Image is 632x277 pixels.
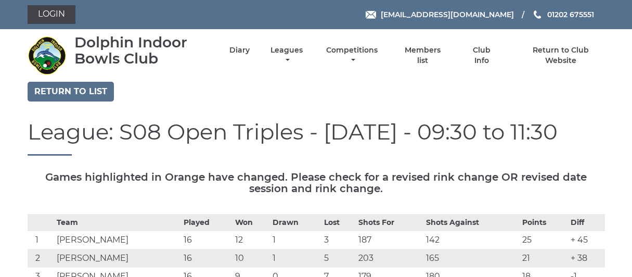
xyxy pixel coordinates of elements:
td: 142 [423,231,520,249]
td: + 45 [568,231,605,249]
a: Login [28,5,75,24]
td: 1 [270,231,321,249]
td: + 38 [568,249,605,268]
div: Dolphin Indoor Bowls Club [74,34,211,67]
img: Phone us [534,10,541,19]
th: Shots For [356,215,423,231]
h1: League: S08 Open Triples - [DATE] - 09:30 to 11:30 [28,120,605,156]
a: Diary [229,45,250,55]
a: Phone us 01202 675551 [532,9,594,20]
th: Drawn [270,215,321,231]
td: [PERSON_NAME] [54,249,181,268]
a: Email [EMAIL_ADDRESS][DOMAIN_NAME] [366,9,514,20]
td: 16 [181,231,233,249]
td: 1 [270,249,321,268]
a: Return to Club Website [517,45,604,66]
td: [PERSON_NAME] [54,231,181,249]
img: Dolphin Indoor Bowls Club [28,36,67,75]
a: Members list [398,45,446,66]
h5: Games highlighted in Orange have changed. Please check for a revised rink change OR revised date ... [28,171,605,194]
th: Played [181,215,233,231]
a: Club Info [465,45,499,66]
img: Email [366,11,376,19]
th: Diff [568,215,605,231]
th: Team [54,215,181,231]
td: 2 [28,249,54,268]
span: 01202 675551 [547,10,594,19]
td: 12 [233,231,270,249]
a: Leagues [268,45,305,66]
a: Return to list [28,82,114,102]
td: 16 [181,249,233,268]
td: 25 [520,231,567,249]
td: 1 [28,231,54,249]
td: 3 [321,231,356,249]
td: 10 [233,249,270,268]
span: [EMAIL_ADDRESS][DOMAIN_NAME] [381,10,514,19]
td: 203 [356,249,423,268]
a: Competitions [324,45,381,66]
td: 165 [423,249,520,268]
td: 5 [321,249,356,268]
th: Won [233,215,270,231]
th: Shots Against [423,215,520,231]
th: Lost [321,215,356,231]
td: 21 [520,249,567,268]
th: Points [520,215,567,231]
td: 187 [356,231,423,249]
